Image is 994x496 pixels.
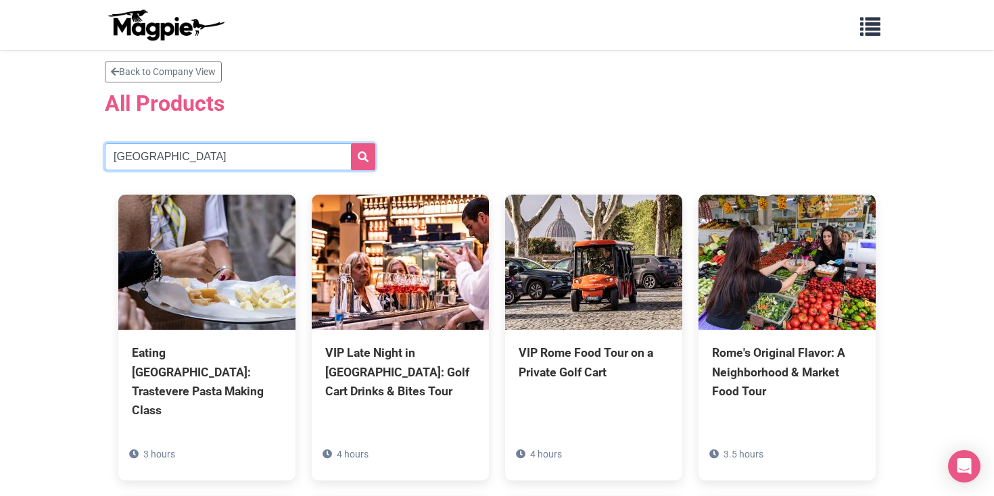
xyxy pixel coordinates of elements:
[312,195,489,461] a: VIP Late Night in [GEOGRAPHIC_DATA]: Golf Cart Drinks & Bites Tour 4 hours
[105,143,375,170] input: Search products...
[105,91,889,116] h2: All Products
[337,449,369,460] span: 4 hours
[712,343,862,400] div: Rome's Original Flavor: A Neighborhood & Market Food Tour
[312,195,489,330] img: VIP Late Night in Rome: Golf Cart Drinks & Bites Tour
[724,449,763,460] span: 3.5 hours
[118,195,295,480] a: Eating [GEOGRAPHIC_DATA]: Trastevere Pasta Making Class 3 hours
[948,450,980,482] div: Open Intercom Messenger
[505,195,682,330] img: VIP Rome Food Tour on a Private Golf Cart
[105,9,227,41] img: logo-ab69f6fb50320c5b225c76a69d11143b.png
[519,343,669,381] div: VIP Rome Food Tour on a Private Golf Cart
[105,61,222,82] a: Back to Company View
[530,449,562,460] span: 4 hours
[699,195,876,461] a: Rome's Original Flavor: A Neighborhood & Market Food Tour 3.5 hours
[143,449,175,460] span: 3 hours
[699,195,876,330] img: Rome's Original Flavor: A Neighborhood & Market Food Tour
[132,343,282,420] div: Eating [GEOGRAPHIC_DATA]: Trastevere Pasta Making Class
[505,195,682,442] a: VIP Rome Food Tour on a Private Golf Cart 4 hours
[325,343,475,400] div: VIP Late Night in [GEOGRAPHIC_DATA]: Golf Cart Drinks & Bites Tour
[118,195,295,330] img: Eating Rome: Trastevere Pasta Making Class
